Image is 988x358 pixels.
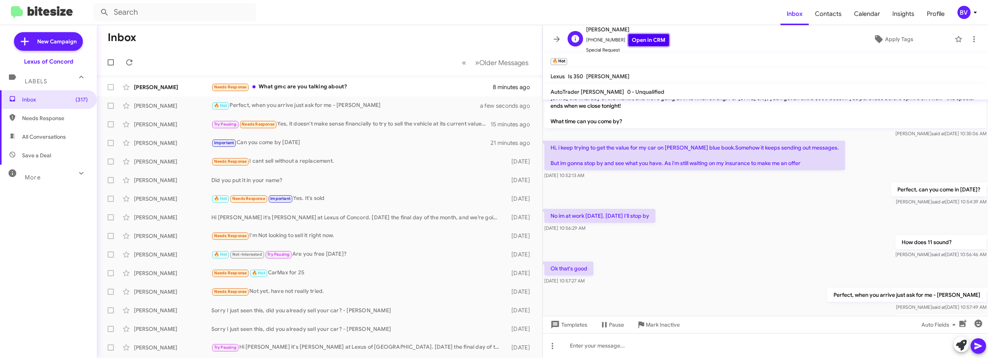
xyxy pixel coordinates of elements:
div: [PERSON_NAME] [134,306,211,314]
button: BV [951,6,979,19]
div: [PERSON_NAME] [134,158,211,165]
div: [DATE] [503,232,536,240]
div: Sorry I just seen this, did you already sell your car? - [PERSON_NAME] [211,306,503,314]
div: Yes, it doesn't make sense financially to try to sell the vehicle at its current value. And we we... [211,120,491,129]
span: [DATE] 10:56:29 AM [544,225,585,231]
span: Save a Deal [22,151,51,159]
div: I cant sell without a replacement. [211,157,503,166]
span: Needs Response [232,196,265,201]
span: Pause [609,318,624,332]
span: Special Request [586,46,669,54]
div: What gmc are you talking about? [211,83,493,91]
div: Did you put it in your name? [211,176,503,184]
div: [PERSON_NAME] [134,120,211,128]
div: [PERSON_NAME] [134,288,211,296]
span: New Campaign [37,38,77,45]
div: [DATE] [503,158,536,165]
div: [PERSON_NAME] [134,325,211,333]
p: [STREET_ADDRESS] [896,314,986,328]
div: Lexus of Concord [24,58,73,65]
div: a few seconds ago [490,102,536,110]
h1: Inbox [108,31,136,44]
span: Needs Response [214,233,247,238]
span: « [462,58,466,67]
div: [DATE] [503,251,536,258]
a: Profile [921,3,951,25]
div: [DATE] [503,288,536,296]
span: said at [931,251,945,257]
span: All Conversations [22,133,66,141]
a: Calendar [848,3,886,25]
span: AutoTrader [PERSON_NAME] [551,88,624,95]
span: Try Pausing [267,252,290,257]
span: Needs Response [214,289,247,294]
a: Open in CRM [628,34,669,46]
div: [DATE] [503,195,536,203]
span: 🔥 Hot [214,103,227,108]
a: Insights [886,3,921,25]
span: Important [214,140,234,145]
div: Not yet, have not really tried. [211,287,503,296]
div: [DATE] [503,213,536,221]
p: Ok that's good [544,262,593,275]
div: [PERSON_NAME] [134,213,211,221]
small: 🔥 Hot [551,58,567,65]
div: [PERSON_NAME] [134,176,211,184]
a: Contacts [809,3,848,25]
div: [PERSON_NAME] [134,344,211,351]
div: [PERSON_NAME] [134,232,211,240]
span: Mark Inactive [646,318,680,332]
div: I'm Not looking to sell it right now. [211,231,503,240]
span: Try Pausing [214,122,237,127]
p: No im at work [DATE]. [DATE] I'll stop by [544,209,655,223]
button: Next [470,55,533,71]
div: CarMax for 25 [211,268,503,277]
div: [DATE] [503,269,536,277]
span: (317) [75,96,88,103]
div: Sorry I just seen this, did you already sell your car? - [PERSON_NAME] [211,325,503,333]
p: Perfect, can you come in [DATE]? [891,182,986,196]
div: [DATE] [503,344,536,351]
p: How does 11 sound? [895,235,986,249]
span: Lexus [551,73,565,80]
button: Apply Tags [835,32,951,46]
div: [DATE] [503,306,536,314]
span: Inbox [780,3,809,25]
button: Pause [593,318,630,332]
span: Templates [549,318,587,332]
span: said at [932,304,945,310]
span: said at [932,199,945,205]
div: 8 minutes ago [493,83,536,91]
span: » [475,58,479,67]
a: New Campaign [14,32,83,51]
button: Templates [543,318,593,332]
span: [PERSON_NAME] [DATE] 10:54:39 AM [896,199,986,205]
span: 🔥 Hot [252,270,265,275]
div: [DATE] [503,176,536,184]
span: Try Pausing [214,345,237,350]
span: Not-Interested [232,252,262,257]
div: Yes. It's sold [211,194,503,203]
span: [PHONE_NUMBER] [586,34,669,46]
button: Mark Inactive [630,318,686,332]
div: [PERSON_NAME] [134,139,211,147]
p: Perfect, when you arrive just ask for me - [PERSON_NAME] [827,288,986,302]
div: 15 minutes ago [491,120,536,128]
p: Hi, i keep trying to get the value for my car on [PERSON_NAME] blue book.Somehow it keeps sending... [544,141,845,170]
span: [PERSON_NAME] [DATE] 10:57:49 AM [896,304,986,310]
p: Hi [PERSON_NAME] it's [PERSON_NAME], Sales Manager at Lexus of [GEOGRAPHIC_DATA]. Thanks again fo... [544,76,986,128]
div: [PERSON_NAME] [134,251,211,258]
nav: Page navigation example [458,55,533,71]
span: 🔥 Hot [214,196,227,201]
span: Needs Response [214,159,247,164]
div: [PERSON_NAME] [134,269,211,277]
span: 🔥 Hot [214,252,227,257]
button: Auto Fields [915,318,965,332]
span: [DATE] 10:57:27 AM [544,278,585,284]
span: Important [270,196,290,201]
input: Search [94,3,256,22]
span: [PERSON_NAME] [DATE] 10:35:06 AM [895,131,986,136]
span: [PERSON_NAME] [586,73,630,80]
